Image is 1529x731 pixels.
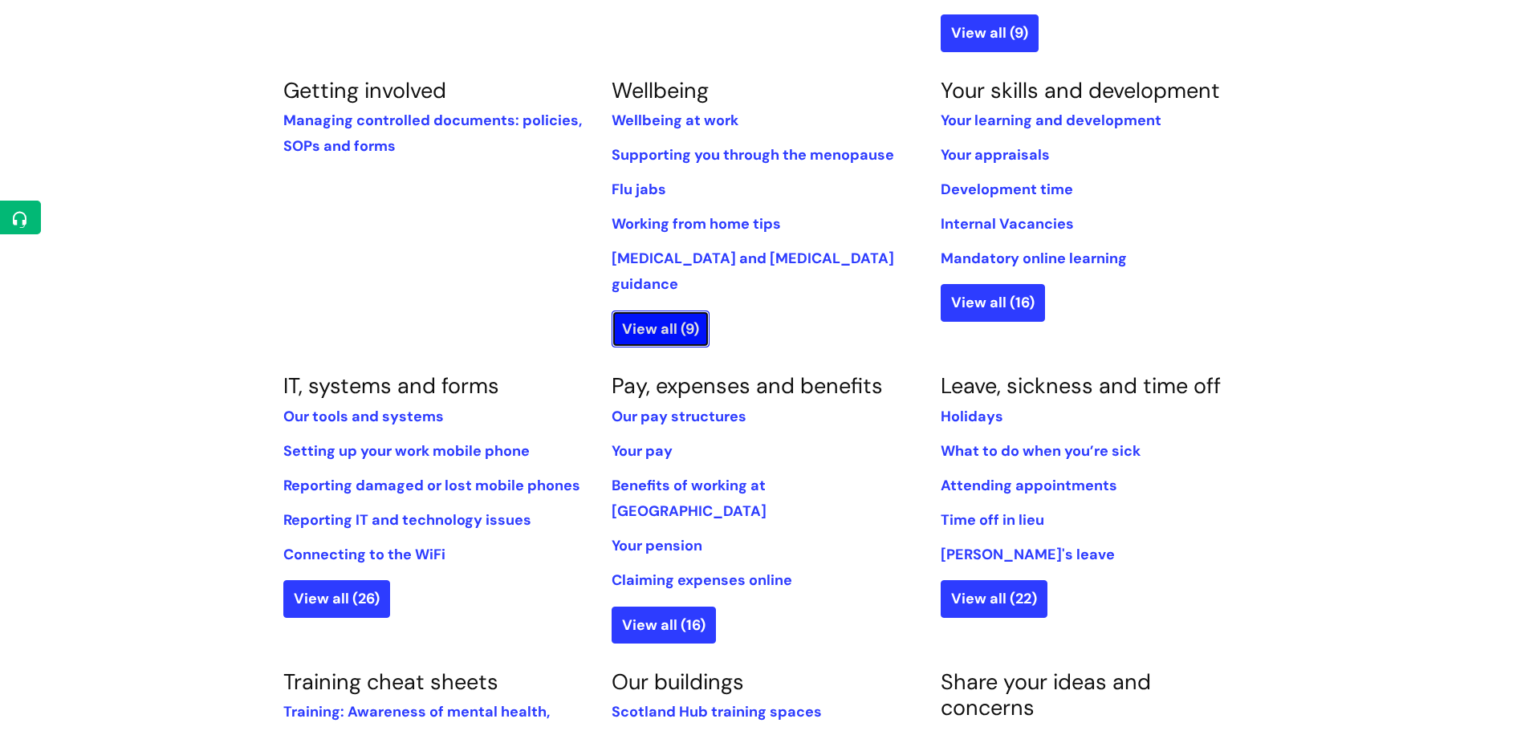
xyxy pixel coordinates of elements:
a: Holidays [941,407,1003,426]
a: Supporting you through the menopause [612,145,894,164]
a: Development time [941,180,1073,199]
a: Wellbeing at work [612,111,738,130]
a: View all (22) [941,580,1047,617]
a: Reporting IT and technology issues [283,510,531,530]
a: What to do when you’re sick [941,441,1141,461]
a: Benefits of working at [GEOGRAPHIC_DATA] [612,476,767,521]
a: View all (9) [941,14,1039,51]
a: IT, systems and forms [283,372,499,400]
a: Attending appointments [941,476,1117,495]
a: Your learning and development [941,111,1161,130]
a: Getting involved [283,76,446,104]
a: Internal Vacancies [941,214,1074,234]
a: [MEDICAL_DATA] and [MEDICAL_DATA] guidance [612,249,894,294]
a: Our tools and systems [283,407,444,426]
a: Managing controlled documents: policies, SOPs and forms [283,111,582,156]
a: Your skills and development [941,76,1220,104]
a: Pay, expenses and benefits [612,372,883,400]
a: Working from home tips [612,214,781,234]
a: Setting up your work mobile phone [283,441,530,461]
a: View all (16) [941,284,1045,321]
a: Claiming expenses online [612,571,792,590]
a: Your pay [612,441,673,461]
a: Training cheat sheets [283,668,498,696]
a: Leave, sickness and time off [941,372,1221,400]
a: Share your ideas and concerns [941,668,1151,721]
a: Your pension [612,536,702,555]
a: Scotland Hub training spaces [612,702,822,721]
a: Your appraisals [941,145,1050,164]
a: Our buildings [612,668,744,696]
a: Our pay structures [612,407,746,426]
a: View all (9) [612,311,710,347]
a: Connecting to the WiFi [283,545,445,564]
a: View all (26) [283,580,390,617]
a: Reporting damaged or lost mobile phones [283,476,580,495]
a: Mandatory online learning [941,249,1127,268]
a: Wellbeing [612,76,709,104]
a: View all (16) [612,607,716,644]
a: [PERSON_NAME]'s leave [941,545,1115,564]
a: Time off in lieu [941,510,1044,530]
a: Flu jabs [612,180,666,199]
